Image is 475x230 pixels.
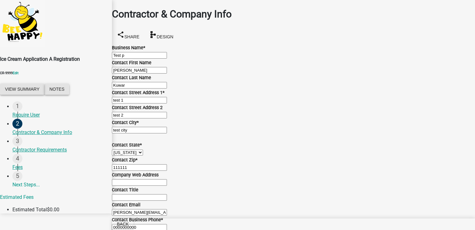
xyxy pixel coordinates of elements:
i: share [117,31,124,38]
label: Contact Zip [112,157,137,163]
label: Contact First Name [112,60,151,65]
a: Next Steps... [12,171,112,192]
span: Back [117,222,129,227]
label: Business Name [112,45,145,50]
div: 5 [12,171,22,181]
div: Require User [12,111,107,119]
wm-modal-confirm: Edit Application Number [13,71,19,75]
div: Contractor & Company Info [12,129,107,136]
a: Edit [13,71,19,75]
div: Fees [12,164,107,171]
wm-modal-confirm: Notes [44,87,69,93]
div: 4 [12,154,22,164]
button: Notes [44,84,69,95]
label: Contact Street Address 2 [112,105,163,110]
button: Back [112,218,134,230]
div: 1 [12,101,22,111]
label: Contact Last Name [112,75,151,80]
span: Estimated Total [12,207,47,213]
div: 2 [12,119,22,129]
label: Contact Email [112,202,141,208]
div: Contractor Requirements [12,146,107,154]
label: Contact Street Address 1 [112,90,164,95]
span: $0.00 [47,207,59,213]
button: shareShare [112,28,144,42]
label: Contact Title [112,187,138,193]
label: Contact Business Phone [112,217,163,223]
label: Contact State [112,142,142,148]
label: Company Web Address [112,172,159,178]
i: schema [149,31,157,38]
h1: Contractor & Company Info [112,7,475,22]
button: schemaDesign [144,28,178,42]
span: Share [124,34,139,39]
div: 3 [12,136,22,146]
span: Design [157,34,173,39]
label: Contact City [112,120,139,125]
